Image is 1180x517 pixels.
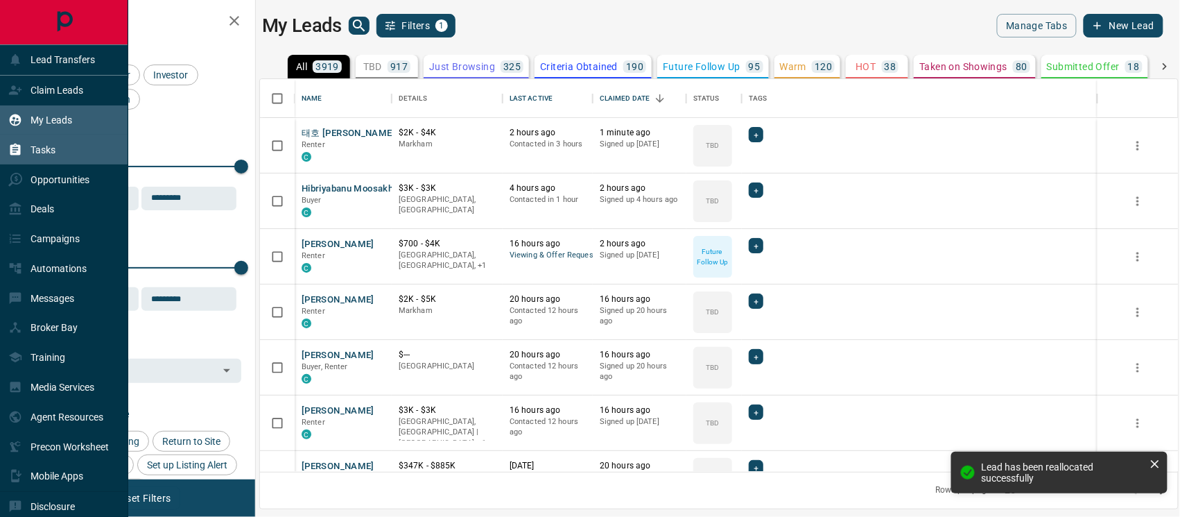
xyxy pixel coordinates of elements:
p: 16 hours ago [600,349,679,361]
div: Status [693,79,720,118]
div: condos.ca [302,152,311,162]
p: 1 minute ago [600,127,679,139]
div: Status [686,79,742,118]
button: [PERSON_NAME] [302,405,374,418]
p: $--- [399,349,496,361]
p: 38 [885,62,896,71]
p: 2 hours ago [600,183,679,194]
p: 2 hours ago [600,238,679,250]
p: 16 hours ago [600,405,679,416]
p: Warm [780,62,807,71]
p: Contacted in 3 hours [510,139,586,150]
button: Manage Tabs [997,14,1076,37]
button: [PERSON_NAME] [302,460,374,473]
button: more [1127,135,1148,156]
h1: My Leads [262,15,342,37]
button: Reset Filters [105,486,180,510]
div: Investor [144,65,198,85]
div: condos.ca [302,430,311,439]
span: 1 [437,21,446,31]
span: Buyer [302,196,322,205]
p: 95 [749,62,761,71]
span: + [754,128,758,142]
p: HOT [856,62,876,71]
p: 325 [503,62,521,71]
p: Vaughan [399,250,496,271]
div: + [749,405,763,420]
p: Just Browsing [429,62,495,71]
p: TBD [706,362,719,373]
p: 20 hours ago [510,349,586,361]
div: + [749,127,763,142]
p: Taken on Showings [919,62,1007,71]
p: All [296,62,307,71]
p: 190 [626,62,643,71]
p: 18 [1128,62,1140,71]
span: Investor [148,69,193,80]
div: Claimed Date [600,79,650,118]
span: + [754,405,758,419]
span: + [754,239,758,253]
p: Future Follow Up [695,246,731,267]
button: Open [217,361,236,380]
p: 3919 [315,62,339,71]
p: 16 hours ago [600,294,679,305]
button: 태호 [PERSON_NAME] [302,127,395,140]
span: Set up Listing Alert [142,459,232,471]
div: Name [295,79,392,118]
p: TBD [363,62,382,71]
p: Signed up 20 hours ago [600,305,679,327]
p: Contacted 12 hours ago [510,416,586,438]
p: Signed up 20 hours ago [600,361,679,382]
div: Last Active [510,79,553,118]
p: 16 hours ago [510,405,586,416]
span: + [754,183,758,197]
p: 120 [815,62,832,71]
div: Claimed Date [593,79,686,118]
p: Signed up 4 hours ago [600,194,679,205]
p: Submitted Offer [1047,62,1120,71]
button: more [1127,413,1148,434]
p: [DATE] [510,460,586,472]
p: 80 [1016,62,1027,71]
div: condos.ca [302,263,311,273]
p: 917 [390,62,408,71]
p: Criteria Obtained [540,62,618,71]
button: more [1127,246,1148,267]
span: Buyer, Renter [302,362,348,371]
div: Tags [742,79,1097,118]
span: Viewing & Offer Request [510,250,586,262]
button: New Lead [1084,14,1163,37]
p: Contacted 12 hours ago [510,361,586,382]
div: + [749,183,763,198]
p: TBD [706,140,719,151]
span: Renter [302,307,325,316]
h2: Filters [44,14,241,31]
p: $347K - $885K [399,460,496,472]
p: [GEOGRAPHIC_DATA] [399,361,496,372]
p: 20 hours ago [510,294,586,305]
button: search button [349,17,370,35]
div: Name [302,79,322,118]
span: + [754,461,758,475]
p: [GEOGRAPHIC_DATA], [GEOGRAPHIC_DATA] [399,194,496,216]
button: [PERSON_NAME] [302,238,374,251]
div: condos.ca [302,207,311,217]
p: TBD [706,418,719,428]
div: condos.ca [302,374,311,384]
span: Renter [302,418,325,427]
span: + [754,294,758,308]
button: [PERSON_NAME] [302,294,374,307]
span: Return to Site [157,436,225,447]
p: Signed up [DATE] [600,139,679,150]
div: Lead has been reallocated successfully [982,461,1144,484]
p: $2K - $4K [399,127,496,139]
p: Signed up [DATE] [600,416,679,427]
span: + [754,350,758,364]
p: $700 - $4K [399,238,496,250]
div: Return to Site [153,431,230,452]
div: Set up Listing Alert [137,455,237,475]
p: Markham [399,305,496,316]
p: TBD [706,196,719,206]
p: Future Follow Up [663,62,740,71]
